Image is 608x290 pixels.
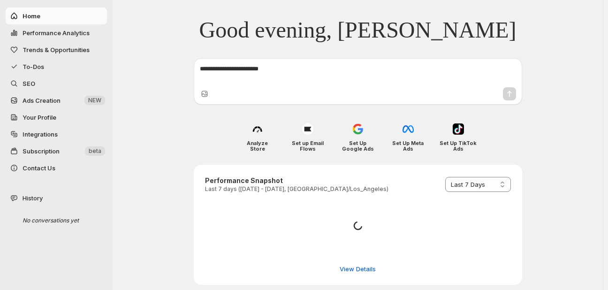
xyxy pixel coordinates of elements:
button: To-Dos [6,58,107,75]
span: To-Dos [23,63,44,70]
a: Integrations [6,126,107,143]
p: Last 7 days ([DATE] - [DATE], [GEOGRAPHIC_DATA]/Los_Angeles) [205,185,388,193]
button: Performance Analytics [6,24,107,41]
span: Trends & Opportunities [23,46,90,53]
span: Ads Creation [23,97,61,104]
img: Set up Email Flows icon [302,123,313,135]
span: Home [23,12,40,20]
span: Your Profile [23,114,56,121]
h4: Set up Email Flows [289,140,326,152]
h4: Set Up Google Ads [339,140,376,152]
img: Set Up TikTok Ads icon [453,123,464,135]
button: Contact Us [6,160,107,176]
span: Performance Analytics [23,29,90,37]
img: Set Up Google Ads icon [352,123,364,135]
h3: Performance Snapshot [205,176,388,185]
span: Contact Us [23,164,55,172]
h4: Set Up TikTok Ads [440,140,477,152]
span: Good evening, [PERSON_NAME] [199,16,517,44]
span: beta [89,147,101,155]
a: SEO [6,75,107,92]
h4: Analyze Store [239,140,276,152]
a: Your Profile [6,109,107,126]
button: Upload image [200,89,209,99]
img: Set Up Meta Ads icon [403,123,414,135]
button: Subscription [6,143,107,160]
img: Analyze Store icon [252,123,263,135]
span: History [23,193,43,203]
span: Integrations [23,130,58,138]
span: Subscription [23,147,60,155]
h4: Set Up Meta Ads [389,140,426,152]
span: NEW [88,97,101,104]
div: No conversations yet [15,212,104,229]
button: Ads Creation [6,92,107,109]
span: SEO [23,80,35,87]
span: View Details [340,264,376,274]
button: View detailed performance [334,261,381,276]
button: Home [6,8,107,24]
button: Trends & Opportunities [6,41,107,58]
